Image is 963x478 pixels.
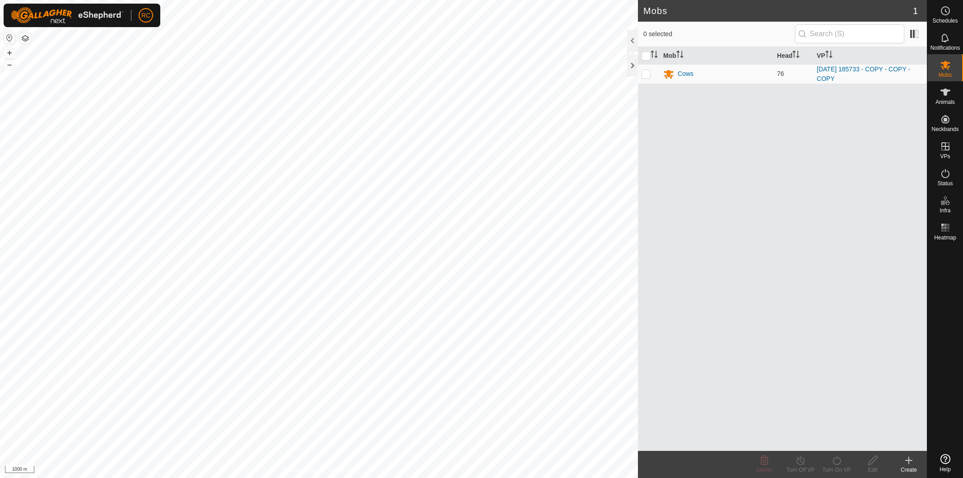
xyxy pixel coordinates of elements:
p-sorticon: Activate to sort [792,52,800,59]
a: Privacy Policy [284,466,317,474]
th: VP [813,47,927,65]
div: Cows [678,69,693,79]
div: Create [891,466,927,474]
span: Infra [940,208,950,213]
img: Gallagher Logo [11,7,124,23]
button: Reset Map [4,33,15,43]
a: Contact Us [328,466,354,474]
span: Delete [757,467,772,473]
a: Help [927,450,963,476]
button: + [4,47,15,58]
a: [DATE] 185733 - COPY - COPY - COPY [817,66,910,82]
span: RC [141,11,150,20]
span: Mobs [939,72,952,78]
span: 76 [777,70,784,77]
span: Help [940,467,951,472]
span: Neckbands [931,127,958,132]
input: Search (S) [795,24,904,43]
button: Map Layers [20,33,31,44]
span: Notifications [930,45,960,51]
span: Status [937,181,953,186]
span: Schedules [932,18,958,23]
div: Turn On VP [819,466,855,474]
span: 1 [913,4,918,18]
div: Turn Off VP [782,466,819,474]
p-sorticon: Activate to sort [676,52,684,59]
span: 0 selected [643,29,795,39]
p-sorticon: Activate to sort [651,52,658,59]
p-sorticon: Activate to sort [825,52,833,59]
th: Mob [660,47,773,65]
button: – [4,59,15,70]
div: Edit [855,466,891,474]
th: Head [773,47,813,65]
span: Heatmap [934,235,956,240]
span: Animals [935,99,955,105]
h2: Mobs [643,5,913,16]
span: VPs [940,154,950,159]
